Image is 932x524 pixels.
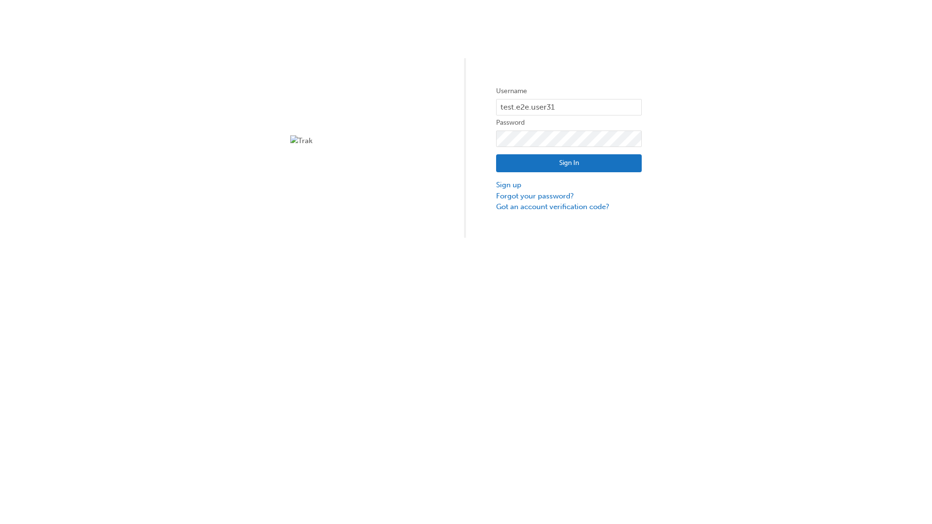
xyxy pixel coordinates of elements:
[496,85,642,97] label: Username
[496,117,642,129] label: Password
[290,135,436,147] img: Trak
[496,180,642,191] a: Sign up
[496,99,642,115] input: Username
[496,201,642,213] a: Got an account verification code?
[496,154,642,173] button: Sign In
[496,191,642,202] a: Forgot your password?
